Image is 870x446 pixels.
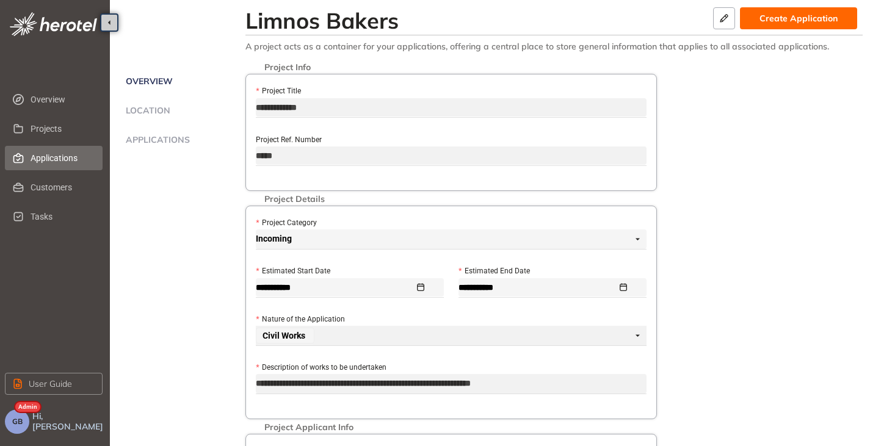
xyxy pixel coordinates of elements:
[740,7,857,29] button: Create Application
[459,265,529,277] label: Estimated End Date
[256,314,344,325] label: Nature of the Application
[256,328,314,343] span: Civil Works
[31,117,93,141] span: Projects
[256,281,415,294] input: Estimated Start Date
[256,98,647,117] input: Project Title
[256,134,322,146] label: Project Ref. Number
[31,175,93,200] span: Customers
[31,87,93,112] span: Overview
[258,194,331,204] span: Project Details
[31,146,93,170] span: Applications
[258,62,317,73] span: Project Info
[258,422,360,433] span: Project Applicant Info
[256,85,300,97] label: Project Title
[5,373,103,395] button: User Guide
[459,281,617,294] input: Estimated End Date
[245,7,399,34] div: Limnos Bakers
[256,146,647,165] input: Project Ref. Number
[256,265,330,277] label: Estimated Start Date
[122,106,170,116] span: Location
[122,76,173,87] span: Overview
[29,377,72,390] span: User Guide
[256,362,386,373] label: Description of works to be undertaken
[759,12,838,25] span: Create Application
[245,41,863,52] div: A project acts as a container for your applications, offering a central place to store general in...
[256,229,640,249] span: Incoming
[10,12,97,36] img: logo
[256,217,316,229] label: Project Category
[5,409,29,434] button: GB
[263,331,305,340] span: Civil Works
[122,135,190,145] span: Applications
[12,417,23,426] span: GB
[256,374,647,394] textarea: Description of works to be undertaken
[31,204,93,229] span: Tasks
[32,411,105,432] span: Hi, [PERSON_NAME]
